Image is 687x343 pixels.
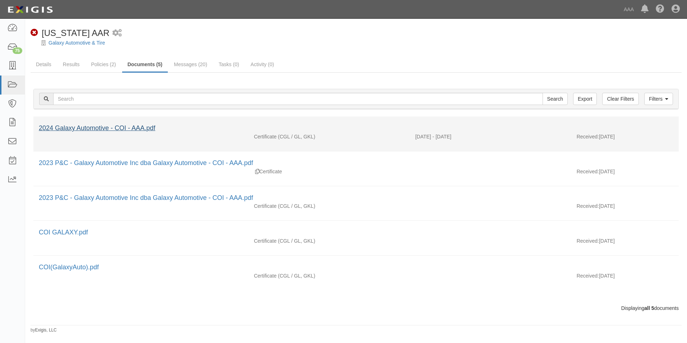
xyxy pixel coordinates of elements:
i: Help Center - Complianz [656,5,664,14]
a: Filters [644,93,673,105]
a: COI(GalaxyAuto).pdf [39,264,99,271]
div: Commercial General Liability / Garage Liability Garage Keepers Liability [249,202,410,210]
img: logo-5460c22ac91f19d4615b14bd174203de0afe785f0fc80cf4dbbc73dc1793850b.png [5,3,55,16]
div: COI(GalaxyAuto).pdf [39,263,673,272]
a: Activity (0) [245,57,279,72]
p: Received: [577,202,599,210]
div: Texas AAR [31,27,110,39]
div: [DATE] [571,272,679,283]
div: [DATE] [571,202,679,213]
p: Received: [577,237,599,244]
div: [DATE] [571,237,679,248]
a: AAA [620,2,637,17]
a: Messages (20) [169,57,213,72]
i: Non-Compliant [31,29,38,37]
div: Displaying documents [28,305,684,312]
a: Exigis, LLC [35,328,57,333]
a: Details [31,57,57,72]
a: 2023 P&C - Galaxy Automotive Inc dba Galaxy Automotive - COI - AAA.pdf [39,159,253,166]
div: 2024 Galaxy Automotive - COI - AAA.pdf [39,124,673,133]
div: Effective - Expiration [410,237,571,238]
div: Duplicate [255,168,259,175]
input: Search [543,93,568,105]
div: Certificate [249,168,410,175]
a: 2024 Galaxy Automotive - COI - AAA.pdf [39,124,155,132]
div: [DATE] [571,168,679,179]
small: by [31,327,57,333]
a: Documents (5) [122,57,168,73]
a: Clear Filters [602,93,638,105]
a: Policies (2) [86,57,121,72]
a: COI GALAXY.pdf [39,229,88,236]
a: Export [573,93,597,105]
div: 2023 P&C - Galaxy Automotive Inc dba Galaxy Automotive - COI - AAA.pdf [39,159,673,168]
span: [US_STATE] AAR [42,28,110,38]
p: Received: [577,133,599,140]
div: [DATE] [571,133,679,144]
div: Commercial General Liability / Garage Liability Garage Keepers Liability [249,237,410,244]
input: Search [53,93,543,105]
a: Galaxy Automotive & Tire [49,40,105,46]
a: Tasks (0) [213,57,245,72]
div: COI GALAXY.pdf [39,228,673,237]
a: Results [57,57,85,72]
a: 2023 P&C - Galaxy Automotive Inc dba Galaxy Automotive - COI - AAA.pdf [39,194,253,201]
b: all 5 [644,305,654,311]
div: 2023 P&C - Galaxy Automotive Inc dba Galaxy Automotive - COI - AAA.pdf [39,193,673,203]
i: 1 scheduled workflow [112,29,122,37]
div: Effective 10/11/2024 - Expiration 10/11/2025 [410,133,571,140]
p: Received: [577,168,599,175]
div: Commercial General Liability / Garage Liability Garage Keepers Liability [249,133,410,140]
p: Received: [577,272,599,279]
div: Commercial General Liability / Garage Liability Garage Keepers Liability [249,272,410,279]
div: Effective - Expiration [410,202,571,203]
div: 75 [13,47,22,54]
